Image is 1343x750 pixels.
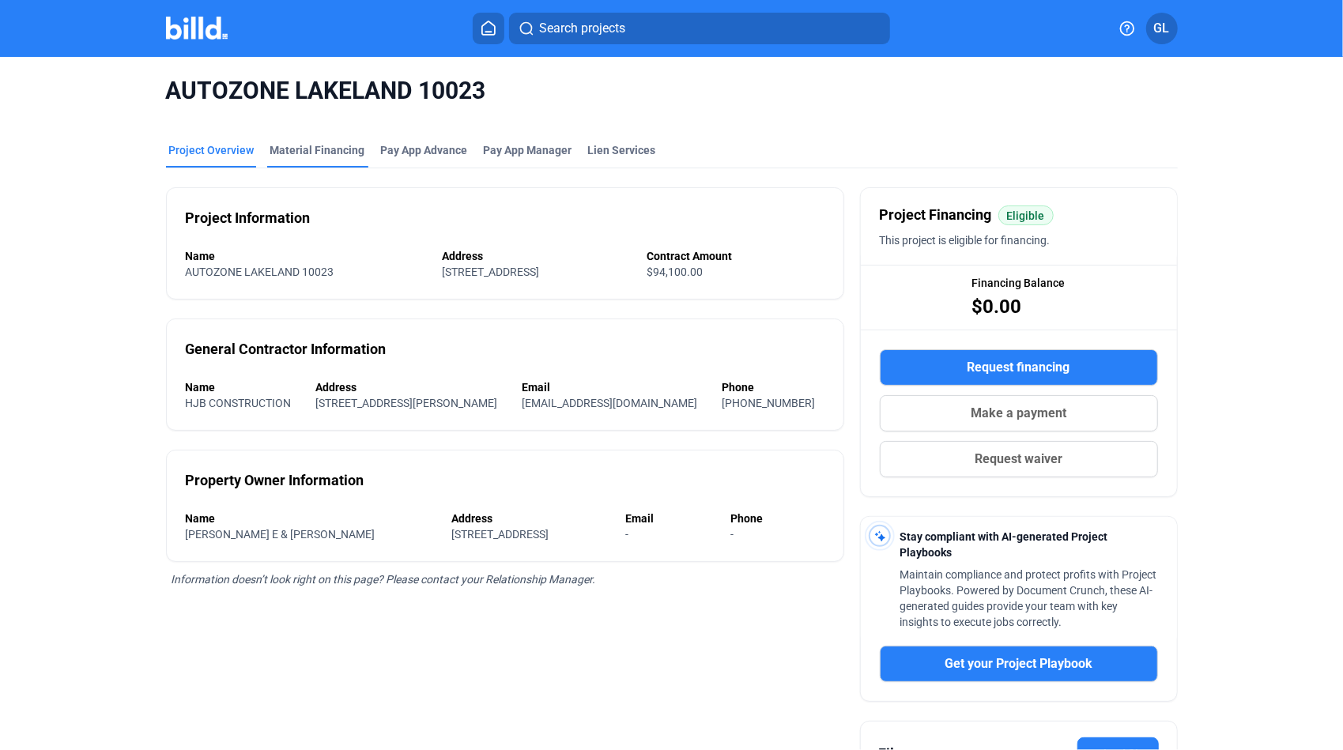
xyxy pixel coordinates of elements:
span: Stay compliant with AI-generated Project Playbooks [900,530,1108,559]
span: Get your Project Playbook [945,654,1092,673]
div: Project Overview [169,142,255,158]
button: GL [1146,13,1178,44]
span: - [731,528,734,541]
mat-chip: Eligible [998,205,1054,225]
span: [STREET_ADDRESS][PERSON_NAME] [316,397,498,409]
div: Pay App Advance [381,142,468,158]
div: Contract Amount [647,248,824,264]
img: Billd Company Logo [166,17,228,40]
div: Email [522,379,707,395]
span: $0.00 [972,294,1022,319]
span: Information doesn’t look right on this page? Please contact your Relationship Manager. [172,573,596,586]
div: Name [186,379,300,395]
div: Project Information [186,207,311,229]
button: Search projects [509,13,890,44]
div: Address [316,379,507,395]
span: Pay App Manager [484,142,572,158]
span: Search projects [539,19,625,38]
span: Request financing [968,358,1070,377]
div: Name [186,511,436,526]
span: [STREET_ADDRESS] [442,266,539,278]
div: Phone [731,511,824,526]
span: [EMAIL_ADDRESS][DOMAIN_NAME] [522,397,698,409]
div: Phone [722,379,824,395]
span: Request waiver [975,450,1062,469]
span: - [626,528,629,541]
div: General Contractor Information [186,338,387,360]
span: AUTOZONE LAKELAND 10023 [166,76,1178,106]
span: HJB CONSTRUCTION [186,397,292,409]
div: Address [452,511,610,526]
div: Material Financing [270,142,365,158]
div: Email [626,511,715,526]
div: Name [186,248,426,264]
span: AUTOZONE LAKELAND 10023 [186,266,334,278]
div: Property Owner Information [186,469,364,492]
span: Make a payment [971,404,1066,423]
span: This project is eligible for financing. [880,234,1051,247]
span: [PERSON_NAME] E & [PERSON_NAME] [186,528,375,541]
button: Make a payment [880,395,1158,432]
button: Request financing [880,349,1158,386]
div: Lien Services [588,142,656,158]
button: Get your Project Playbook [880,646,1158,682]
span: GL [1154,19,1170,38]
span: Maintain compliance and protect profits with Project Playbooks. Powered by Document Crunch, these... [900,568,1157,628]
div: Address [442,248,631,264]
span: $94,100.00 [647,266,703,278]
span: Project Financing [880,204,992,226]
button: Request waiver [880,441,1158,477]
span: [STREET_ADDRESS] [452,528,549,541]
span: Financing Balance [972,275,1066,291]
span: [PHONE_NUMBER] [722,397,816,409]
